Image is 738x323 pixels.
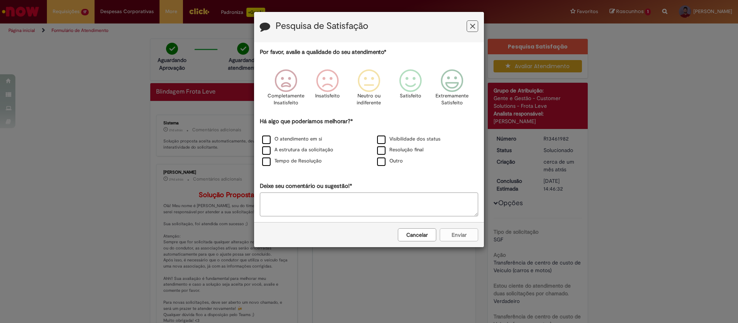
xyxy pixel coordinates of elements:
div: Há algo que poderíamos melhorar?* [260,117,478,167]
label: Por favor, avalie a qualidade do seu atendimento* [260,48,386,56]
p: Neutro ou indiferente [355,92,383,107]
p: Satisfeito [400,92,421,100]
label: A estrutura da solicitação [262,146,333,154]
p: Extremamente Satisfeito [435,92,469,107]
label: Deixe seu comentário ou sugestão!* [260,182,352,190]
label: Outro [377,157,403,165]
label: Pesquisa de Satisfação [276,21,368,31]
label: Resolução final [377,146,424,154]
label: O atendimento em si [262,136,322,143]
div: Insatisfeito [308,64,347,116]
div: Satisfeito [391,64,430,116]
div: Extremamente Satisfeito [432,64,472,116]
button: Cancelar [398,228,436,241]
div: Completamente Insatisfeito [266,64,305,116]
label: Visibilidade dos status [377,136,440,143]
label: Tempo de Resolução [262,157,322,165]
p: Insatisfeito [315,92,340,100]
p: Completamente Insatisfeito [268,92,304,107]
div: Neutro ou indiferente [349,64,389,116]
